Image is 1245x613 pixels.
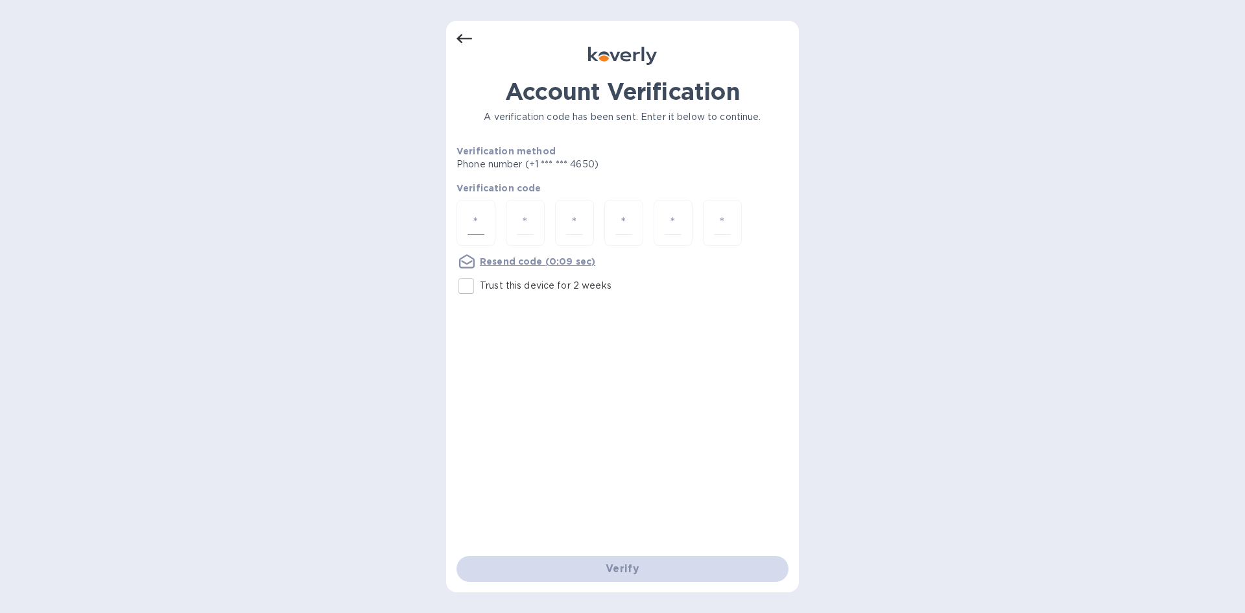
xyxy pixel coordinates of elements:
b: Verification method [456,146,556,156]
p: Verification code [456,182,788,195]
p: Trust this device for 2 weeks [480,279,611,293]
u: Resend code (0:09 sec) [480,256,595,267]
p: Phone number (+1 *** *** 4650) [456,158,698,171]
p: A verification code has been sent. Enter it below to continue. [456,110,788,124]
h1: Account Verification [456,78,788,105]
